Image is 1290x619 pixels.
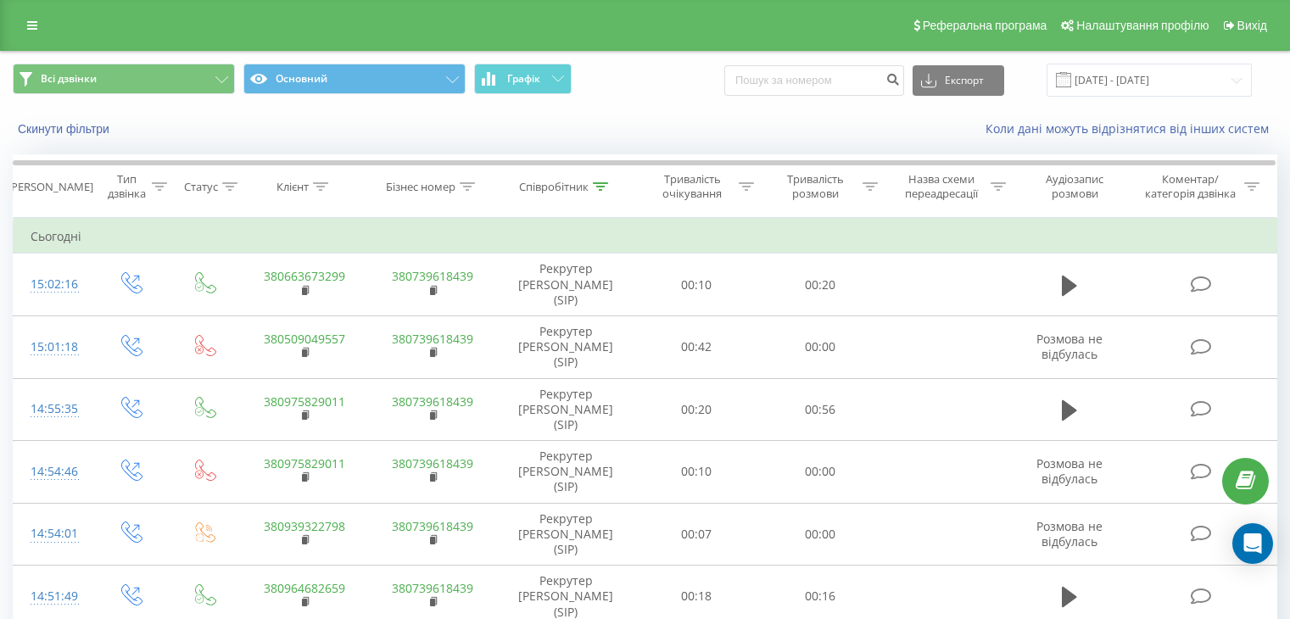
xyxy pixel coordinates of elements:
div: 14:54:46 [31,455,75,488]
a: 380975829011 [264,393,345,410]
div: Тривалість розмови [773,172,858,201]
td: 00:20 [635,378,758,441]
a: 380739618439 [392,455,473,471]
td: 00:10 [635,254,758,316]
td: Рекрутер [PERSON_NAME] (SIP) [497,503,635,566]
a: 380739618439 [392,331,473,347]
td: 00:00 [758,441,881,504]
button: Експорт [913,65,1004,96]
span: Всі дзвінки [41,72,97,86]
button: Всі дзвінки [13,64,235,94]
td: 00:07 [635,503,758,566]
td: Рекрутер [PERSON_NAME] (SIP) [497,254,635,316]
td: Сьогодні [14,220,1277,254]
div: Коментар/категорія дзвінка [1141,172,1240,201]
div: Тип дзвінка [107,172,147,201]
td: 00:00 [758,503,881,566]
a: 380739618439 [392,393,473,410]
a: 380509049557 [264,331,345,347]
div: [PERSON_NAME] [8,180,93,194]
div: Статус [184,180,218,194]
div: Аудіозапис розмови [1025,172,1125,201]
div: Тривалість очікування [651,172,735,201]
a: 380964682659 [264,580,345,596]
span: Розмова не відбулась [1036,455,1103,487]
span: Розмова не відбулась [1036,518,1103,549]
span: Розмова не відбулась [1036,331,1103,362]
td: Рекрутер [PERSON_NAME] (SIP) [497,315,635,378]
div: 15:01:18 [31,331,75,364]
a: 380939322798 [264,518,345,534]
td: 00:56 [758,378,881,441]
td: 00:42 [635,315,758,378]
a: 380739618439 [392,518,473,534]
td: 00:10 [635,441,758,504]
td: 00:00 [758,315,881,378]
input: Пошук за номером [724,65,904,96]
span: Налаштування профілю [1076,19,1209,32]
div: Співробітник [519,180,589,194]
div: 14:51:49 [31,580,75,613]
div: 15:02:16 [31,268,75,301]
button: Графік [474,64,572,94]
a: 380975829011 [264,455,345,471]
div: 14:54:01 [31,517,75,550]
button: Основний [243,64,466,94]
div: Open Intercom Messenger [1232,523,1273,564]
td: 00:20 [758,254,881,316]
span: Графік [507,73,540,85]
a: 380663673299 [264,268,345,284]
td: Рекрутер [PERSON_NAME] (SIP) [497,441,635,504]
span: Реферальна програма [923,19,1047,32]
button: Скинути фільтри [13,121,118,137]
span: Вихід [1237,19,1267,32]
a: 380739618439 [392,580,473,596]
div: 14:55:35 [31,393,75,426]
div: Бізнес номер [386,180,455,194]
a: 380739618439 [392,268,473,284]
a: Коли дані можуть відрізнятися вiд інших систем [986,120,1277,137]
div: Клієнт [276,180,309,194]
td: Рекрутер [PERSON_NAME] (SIP) [497,378,635,441]
div: Назва схеми переадресації [897,172,986,201]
